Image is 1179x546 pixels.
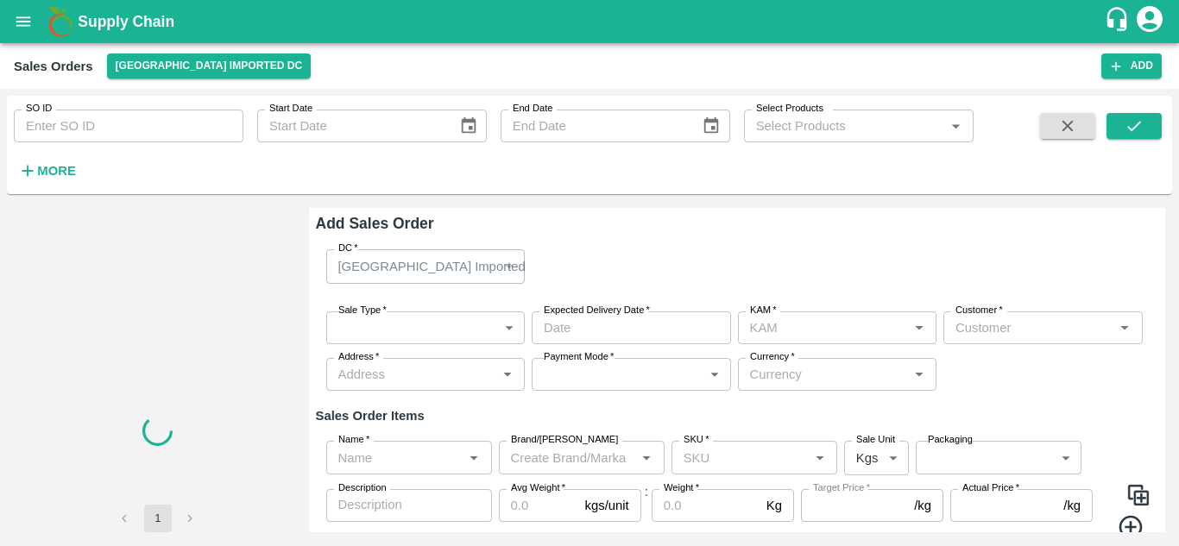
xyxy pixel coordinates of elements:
input: Address [331,363,492,386]
label: SO ID [26,102,52,116]
label: Brand/[PERSON_NAME] [511,433,618,447]
p: /kg [1063,496,1081,515]
label: Actual Price [962,481,1019,495]
p: /kg [914,496,931,515]
button: page 1 [144,505,172,532]
label: Name [338,433,369,447]
label: SKU [684,433,709,447]
button: Open [635,447,658,469]
strong: More [37,164,76,178]
label: Customer [955,304,1003,317]
label: Address [338,350,379,364]
label: Expected Delivery Date [544,304,650,317]
button: Choose date [452,110,485,142]
input: 0.0 [499,489,578,522]
input: Choose date [532,311,719,344]
input: Name [331,446,458,468]
img: CloneIcon [1125,482,1151,508]
p: [GEOGRAPHIC_DATA] Imported DC [338,257,548,276]
label: Select Products [756,102,823,116]
button: Open [908,317,930,339]
input: SKU [677,446,804,468]
button: More [14,156,80,185]
label: End Date [513,102,552,116]
button: Open [1113,317,1136,339]
input: Create Brand/Marka [504,446,631,468]
div: account of current user [1134,3,1165,40]
nav: pagination navigation [109,505,207,532]
button: Open [809,447,831,469]
b: Supply Chain [78,13,174,30]
input: Customer [949,317,1109,339]
p: kgs/unit [585,496,629,515]
p: Kgs [856,449,879,468]
h6: Add Sales Order [316,211,1159,235]
a: Supply Chain [78,9,1104,34]
p: Kg [766,496,782,515]
input: End Date [501,110,689,142]
label: Target Price [813,481,870,495]
input: KAM [743,317,881,339]
button: Open [944,115,967,137]
label: Avg Weight [511,481,565,495]
label: KAM [750,304,777,317]
div: Sales Orders [14,55,93,78]
label: Sale Unit [856,433,895,447]
label: Packaging [928,433,973,447]
label: DC [338,242,358,255]
input: Enter SO ID [14,110,243,142]
button: Open [463,447,485,469]
button: Add [1101,53,1162,78]
input: Start Date [257,110,445,142]
label: Weight [664,481,699,495]
img: logo [43,4,78,39]
label: Start Date [269,102,312,116]
button: Open [496,363,519,386]
div: customer-support [1104,6,1134,37]
label: Description [338,481,387,495]
button: Open [908,363,930,386]
label: Sale Type [338,304,387,317]
button: Select DC [107,53,312,78]
button: open drawer [3,2,43,41]
input: Select Products [749,115,940,137]
label: Currency [750,350,795,364]
strong: Sales Order Items [316,409,425,423]
input: 0.0 [652,489,760,522]
button: Choose date [695,110,728,142]
input: Currency [743,363,904,386]
label: Payment Mode [544,350,614,364]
